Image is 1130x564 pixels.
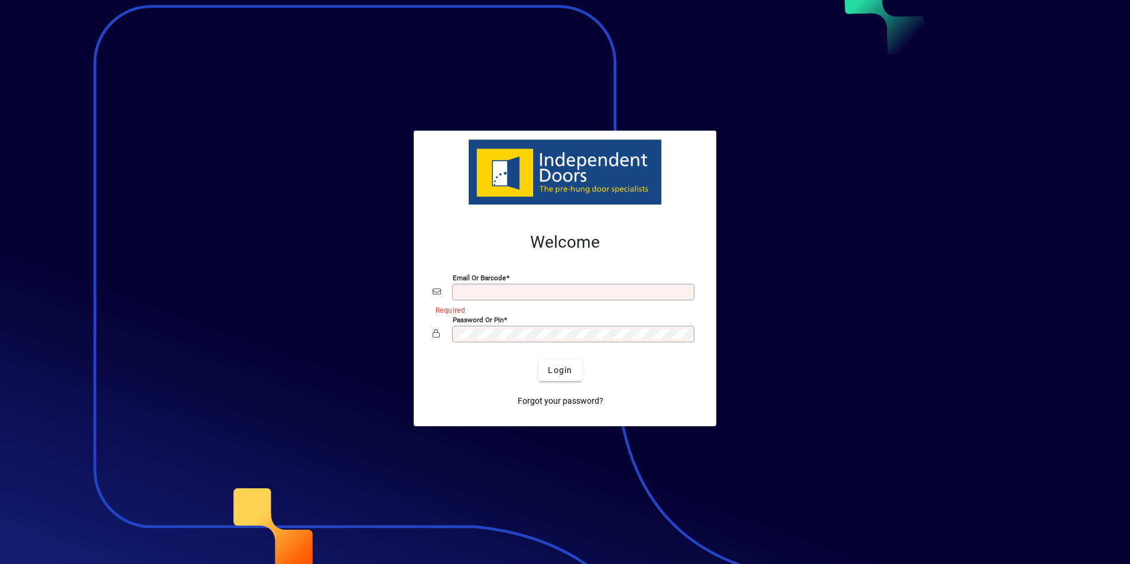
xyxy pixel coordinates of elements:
h2: Welcome [433,232,697,252]
span: Forgot your password? [518,395,603,407]
mat-label: Password or Pin [453,315,504,323]
span: Login [548,364,572,377]
button: Login [538,360,582,381]
a: Forgot your password? [513,391,608,412]
mat-label: Email or Barcode [453,273,506,281]
mat-error: Required [436,303,688,316]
